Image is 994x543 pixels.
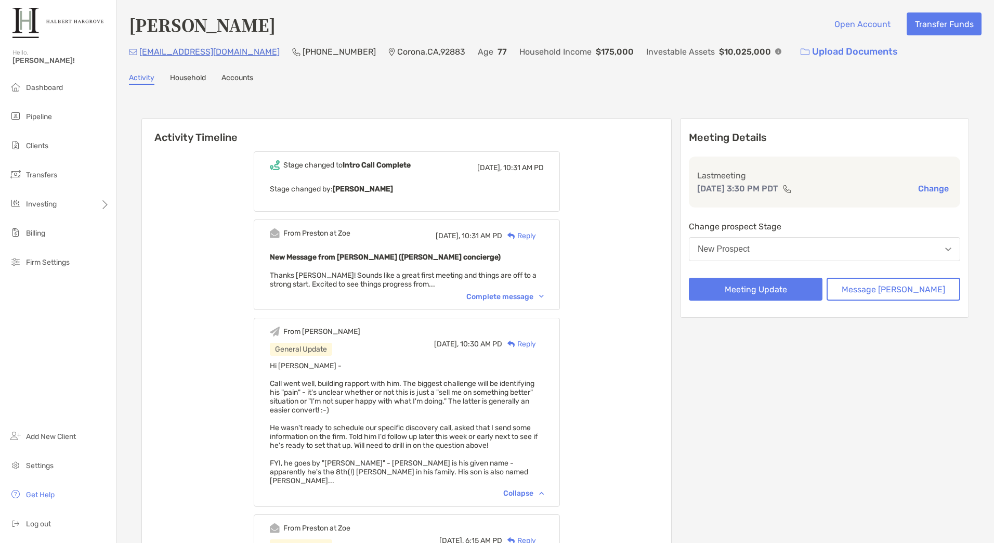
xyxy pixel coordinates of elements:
span: Hi [PERSON_NAME] - Call went well, building rapport with him. The biggest challenge will be ident... [270,361,538,485]
img: Location Icon [388,48,395,56]
img: button icon [801,48,809,56]
span: Thanks [PERSON_NAME]! Sounds like a great first meeting and things are off to a strong start. Exc... [270,271,537,289]
button: Transfer Funds [907,12,982,35]
img: Chevron icon [539,492,544,495]
img: get-help icon [9,488,22,500]
img: transfers icon [9,168,22,180]
div: From Preston at Zoe [283,524,350,533]
img: add_new_client icon [9,430,22,442]
a: Activity [129,73,154,85]
span: 10:31 AM PD [462,231,502,240]
span: [PERSON_NAME]! [12,56,110,65]
span: [DATE], [434,340,459,348]
div: General Update [270,343,332,356]
p: $10,025,000 [719,45,771,58]
button: Change [915,183,952,194]
img: Email Icon [129,49,137,55]
b: [PERSON_NAME] [333,185,393,193]
span: Clients [26,141,48,150]
h6: Activity Timeline [142,119,671,144]
button: Message [PERSON_NAME] [827,278,960,301]
span: Settings [26,461,54,470]
span: [DATE], [477,163,502,172]
p: Change prospect Stage [689,220,960,233]
p: Investable Assets [646,45,715,58]
span: Firm Settings [26,258,70,267]
img: dashboard icon [9,81,22,93]
img: communication type [782,185,792,193]
img: investing icon [9,197,22,210]
a: Accounts [221,73,253,85]
div: From [PERSON_NAME] [283,327,360,336]
img: clients icon [9,139,22,151]
span: [DATE], [436,231,460,240]
b: New Message from [PERSON_NAME] ([PERSON_NAME] concierge) [270,253,501,262]
button: New Prospect [689,237,960,261]
div: From Preston at Zoe [283,229,350,238]
p: [DATE] 3:30 PM PDT [697,182,778,195]
span: Transfers [26,171,57,179]
span: Dashboard [26,83,63,92]
a: Household [170,73,206,85]
img: Phone Icon [292,48,300,56]
img: billing icon [9,226,22,239]
div: New Prospect [698,244,750,254]
span: Pipeline [26,112,52,121]
img: Info Icon [775,48,781,55]
button: Meeting Update [689,278,822,301]
div: Reply [502,230,536,241]
span: Investing [26,200,57,209]
span: Billing [26,229,45,238]
p: Household Income [519,45,592,58]
p: [PHONE_NUMBER] [303,45,376,58]
span: Add New Client [26,432,76,441]
img: Event icon [270,327,280,337]
span: 10:30 AM PD [460,340,502,348]
p: [EMAIL_ADDRESS][DOMAIN_NAME] [139,45,280,58]
p: Stage changed by: [270,183,544,196]
p: Age [478,45,493,58]
p: Corona , CA , 92883 [397,45,465,58]
span: Get Help [26,490,55,499]
img: logout icon [9,517,22,529]
img: Chevron icon [539,295,544,298]
p: 77 [498,45,507,58]
div: Collapse [503,489,544,498]
span: Log out [26,520,51,528]
p: Last meeting [697,169,952,182]
b: Intro Call Complete [343,161,411,170]
img: pipeline icon [9,110,22,122]
span: 10:31 AM PD [503,163,544,172]
div: Stage changed to [283,161,411,170]
button: Open Account [826,12,898,35]
div: Complete message [466,292,544,301]
h4: [PERSON_NAME] [129,12,276,36]
p: $175,000 [596,45,634,58]
div: Reply [502,339,536,350]
img: Zoe Logo [12,4,103,42]
img: Event icon [270,523,280,533]
img: Reply icon [507,232,515,239]
img: Event icon [270,160,280,170]
img: Reply icon [507,341,515,347]
img: firm-settings icon [9,255,22,268]
img: settings icon [9,459,22,471]
a: Upload Documents [794,41,905,63]
p: Meeting Details [689,131,960,144]
img: Event icon [270,228,280,238]
img: Open dropdown arrow [945,248,951,251]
